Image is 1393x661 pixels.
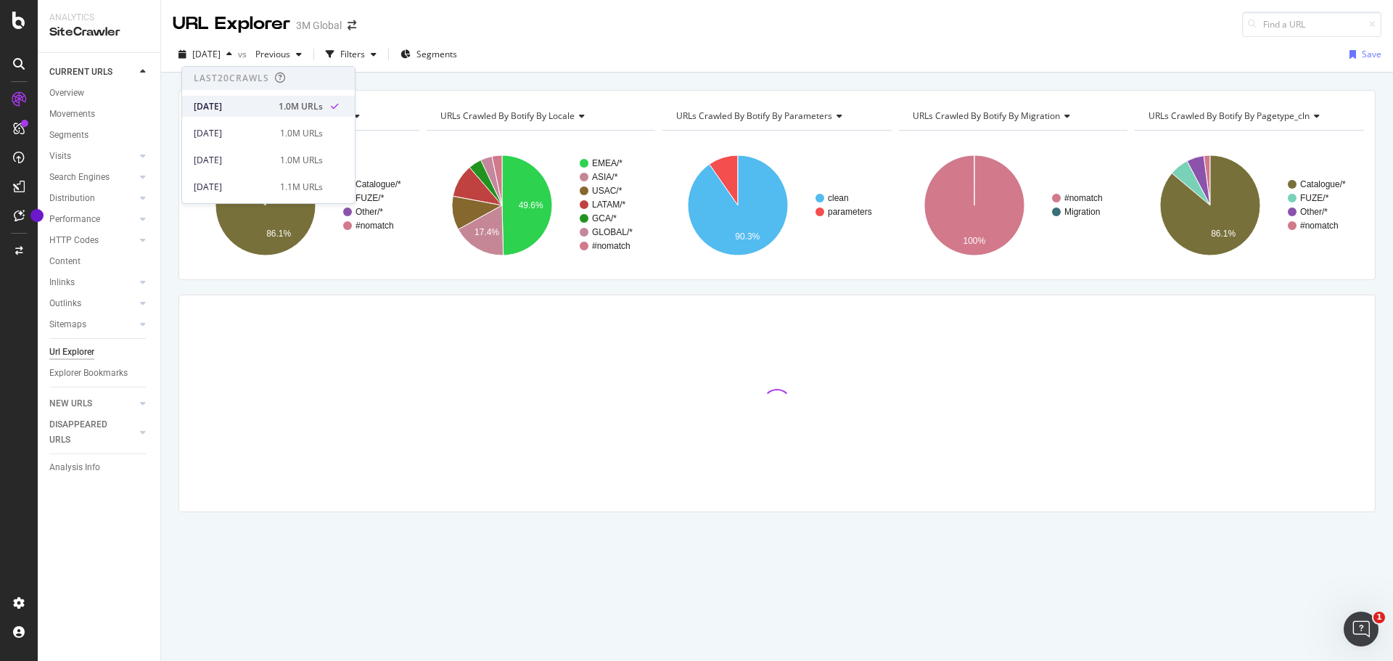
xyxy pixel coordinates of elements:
[30,209,44,222] div: Tooltip anchor
[49,212,100,227] div: Performance
[49,149,136,164] a: Visits
[828,207,872,217] text: parameters
[250,48,290,60] span: Previous
[49,107,95,122] div: Movements
[1148,110,1310,122] span: URLs Crawled By Botify By pagetype_cln
[735,231,760,242] text: 90.3%
[676,110,832,122] span: URLs Crawled By Botify By parameters
[49,317,86,332] div: Sitemaps
[49,191,95,206] div: Distribution
[296,18,342,33] div: 3M Global
[416,48,457,60] span: Segments
[194,72,269,84] div: Last 20 Crawls
[49,296,81,311] div: Outlinks
[194,181,271,194] div: [DATE]
[356,179,401,189] text: Catalogue/*
[280,127,323,140] div: 1.0M URLs
[49,128,89,143] div: Segments
[49,366,150,381] a: Explorer Bookmarks
[1300,179,1346,189] text: Catalogue/*
[592,158,622,168] text: EMEA/*
[49,254,150,269] a: Content
[49,275,75,290] div: Inlinks
[49,275,136,290] a: Inlinks
[49,107,150,122] a: Movements
[49,86,150,101] a: Overview
[49,345,150,360] a: Url Explorer
[963,236,985,246] text: 100%
[194,127,271,140] div: [DATE]
[49,65,136,80] a: CURRENT URLS
[1212,229,1236,239] text: 86.1%
[49,212,136,227] a: Performance
[49,417,123,448] div: DISAPPEARED URLS
[49,65,112,80] div: CURRENT URLS
[49,254,81,269] div: Content
[49,460,150,475] a: Analysis Info
[662,142,892,268] svg: A chart.
[592,186,622,196] text: USAC/*
[1064,207,1100,217] text: Migration
[518,200,543,210] text: 49.6%
[1064,193,1103,203] text: #nomatch
[1344,43,1381,66] button: Save
[280,181,323,194] div: 1.1M URLs
[828,193,849,203] text: clean
[1242,12,1381,37] input: Find a URL
[592,227,633,237] text: GLOBAL/*
[592,241,630,251] text: #nomatch
[49,170,136,185] a: Search Engines
[910,104,1115,128] h4: URLs Crawled By Botify By migration
[49,128,150,143] a: Segments
[395,43,463,66] button: Segments
[356,221,394,231] text: #nomatch
[190,142,419,268] svg: A chart.
[173,43,238,66] button: [DATE]
[592,172,618,182] text: ASIA/*
[49,366,128,381] div: Explorer Bookmarks
[49,170,110,185] div: Search Engines
[1300,221,1339,231] text: #nomatch
[49,86,84,101] div: Overview
[673,104,879,128] h4: URLs Crawled By Botify By parameters
[440,110,575,122] span: URLs Crawled By Botify By locale
[1344,612,1378,646] iframe: Intercom live chat
[49,233,136,248] a: HTTP Codes
[474,227,499,237] text: 17.4%
[194,100,270,113] div: [DATE]
[340,48,365,60] div: Filters
[1300,193,1329,203] text: FUZE/*
[49,317,136,332] a: Sitemaps
[49,460,100,475] div: Analysis Info
[49,149,71,164] div: Visits
[49,345,94,360] div: Url Explorer
[427,142,656,268] svg: A chart.
[356,207,383,217] text: Other/*
[250,43,308,66] button: Previous
[238,48,250,60] span: vs
[1373,612,1385,623] span: 1
[266,229,291,239] text: 86.1%
[1300,207,1328,217] text: Other/*
[49,296,136,311] a: Outlinks
[49,233,99,248] div: HTTP Codes
[192,48,221,60] span: 2025 Aug. 31st
[49,191,136,206] a: Distribution
[49,396,136,411] a: NEW URLS
[356,193,385,203] text: FUZE/*
[592,213,617,223] text: GCA/*
[592,200,626,210] text: LATAM/*
[1146,104,1351,128] h4: URLs Crawled By Botify By pagetype_cln
[49,24,149,41] div: SiteCrawler
[49,12,149,24] div: Analytics
[49,417,136,448] a: DISAPPEARED URLS
[899,142,1128,268] svg: A chart.
[1135,142,1364,268] svg: A chart.
[320,43,382,66] button: Filters
[913,110,1060,122] span: URLs Crawled By Botify By migration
